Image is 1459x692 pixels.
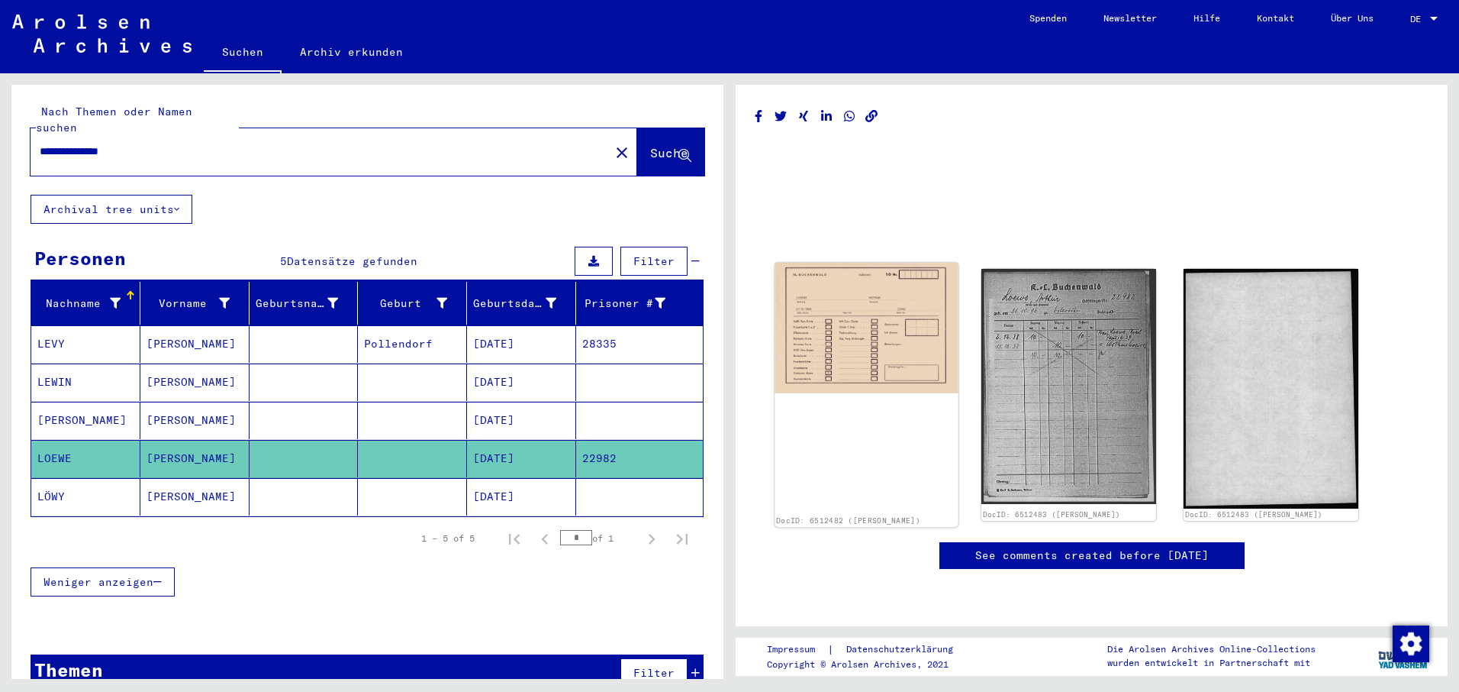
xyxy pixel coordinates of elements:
button: Copy link [864,107,880,126]
button: Share on WhatsApp [842,107,858,126]
div: Prisoner # [582,291,684,315]
mat-header-cell: Prisoner # [576,282,703,325]
mat-cell: LEVY [31,325,140,363]
span: Suche [650,145,688,160]
mat-cell: [DATE] [467,440,576,477]
mat-cell: [PERSON_NAME] [140,402,250,439]
button: Suche [637,128,704,176]
div: 1 – 5 of 5 [421,532,475,545]
a: Datenschutzerklärung [834,642,971,658]
mat-cell: [DATE] [467,478,576,516]
button: Weniger anzeigen [31,568,175,597]
mat-header-cell: Geburtsname [250,282,359,325]
p: Copyright © Arolsen Archives, 2021 [767,658,971,671]
img: 002.jpg [1184,269,1358,508]
button: Share on LinkedIn [819,107,835,126]
mat-cell: [PERSON_NAME] [140,478,250,516]
div: Geburt‏ [364,291,466,315]
button: Filter [620,247,688,276]
img: yv_logo.png [1375,637,1432,675]
button: Share on Twitter [773,107,789,126]
img: Zustimmung ändern [1393,626,1429,662]
button: Previous page [530,523,560,554]
span: Filter [633,254,675,268]
mat-cell: [DATE] [467,402,576,439]
span: 5 [280,254,287,268]
mat-cell: [PERSON_NAME] [140,440,250,477]
mat-cell: Pollendorf [358,325,467,363]
mat-label: Nach Themen oder Namen suchen [36,105,192,134]
mat-header-cell: Geburt‏ [358,282,467,325]
div: Prisoner # [582,296,665,312]
div: Geburtsdatum [473,291,575,315]
button: Filter [620,658,688,687]
a: DocID: 6512483 ([PERSON_NAME]) [1185,510,1322,519]
span: Datensätze gefunden [287,254,417,268]
div: Geburtsname [256,296,339,312]
mat-cell: LÖWY [31,478,140,516]
img: 001.jpg [981,269,1156,504]
button: Share on Xing [796,107,812,126]
button: Archival tree units [31,195,192,224]
mat-cell: LEWIN [31,364,140,401]
mat-cell: [PERSON_NAME] [140,325,250,363]
mat-cell: 22982 [576,440,703,477]
div: Vorname [147,291,249,315]
a: Impressum [767,642,827,658]
div: Geburtsname [256,291,358,315]
mat-cell: [DATE] [467,364,576,401]
a: See comments created before [DATE] [975,548,1209,564]
div: Nachname [37,296,121,312]
mat-cell: [PERSON_NAME] [140,364,250,401]
mat-header-cell: Nachname [31,282,140,325]
p: Die Arolsen Archives Online-Collections [1107,642,1316,656]
div: | [767,642,971,658]
span: Filter [633,666,675,680]
button: First page [499,523,530,554]
img: 001.jpg [775,263,958,393]
span: DE [1410,14,1427,24]
mat-header-cell: Vorname [140,282,250,325]
mat-cell: LOEWE [31,440,140,477]
p: wurden entwickelt in Partnerschaft mit [1107,656,1316,670]
div: Zustimmung ändern [1392,625,1428,661]
a: Archiv erkunden [282,34,421,70]
div: Themen [34,656,103,684]
div: Geburt‏ [364,296,447,312]
button: Last page [667,523,697,554]
button: Next page [636,523,667,554]
mat-cell: [DATE] [467,325,576,363]
img: Arolsen_neg.svg [12,15,192,53]
button: Share on Facebook [751,107,767,126]
div: Personen [34,244,126,272]
button: Clear [607,137,637,167]
a: Suchen [204,34,282,73]
div: Nachname [37,291,140,315]
mat-header-cell: Geburtsdatum [467,282,576,325]
span: Weniger anzeigen [43,575,153,589]
div: of 1 [560,531,636,545]
mat-cell: 28335 [576,325,703,363]
a: DocID: 6512483 ([PERSON_NAME]) [983,510,1120,519]
mat-cell: [PERSON_NAME] [31,402,140,439]
a: DocID: 6512482 ([PERSON_NAME]) [776,516,920,525]
div: Vorname [147,296,230,312]
div: Geburtsdatum [473,296,556,312]
mat-icon: close [613,144,631,162]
